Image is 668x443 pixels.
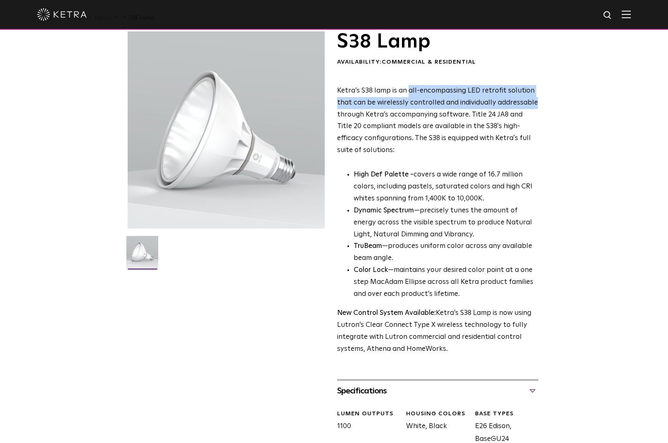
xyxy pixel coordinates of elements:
[337,307,538,355] p: Ketra’s S38 Lamp is now using Lutron’s Clear Connect Type X wireless technology to fully integrat...
[354,267,388,274] strong: Color Lock
[126,236,158,274] img: S38-Lamp-Edison-2021-Web-Square
[354,241,538,264] li: —produces uniform color across any available beam angle.
[37,8,87,21] img: ketra-logo-2019-white
[406,410,469,418] div: HOUSING COLORS
[337,310,436,317] strong: New Control System Available:
[354,205,538,241] li: —precisely tunes the amount of energy across the visible spectrum to produce Natural Light, Natur...
[337,58,538,67] div: Availability:
[354,171,414,178] strong: High Def Palette -
[354,264,538,300] li: —maintains your desired color point at a one step MacAdam Ellipse across all Ketra product famili...
[337,410,400,418] div: LUMEN OUTPUTS
[337,384,538,398] div: Specifications
[382,59,476,65] span: Commercial & Residential
[354,207,414,214] strong: Dynamic Spectrum
[337,85,538,157] p: Ketra’s S38 lamp is an all-encompassing LED retrofit solution that can be wirelessly controlled a...
[354,169,538,205] p: covers a wide range of 16.7 million colors, including pastels, saturated colors and high CRI whit...
[603,10,613,21] img: search icon
[475,410,538,418] div: BASE TYPES
[622,10,631,18] img: Hamburger%20Nav.svg
[354,243,382,250] strong: TruBeam
[337,31,538,52] h1: S38 Lamp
